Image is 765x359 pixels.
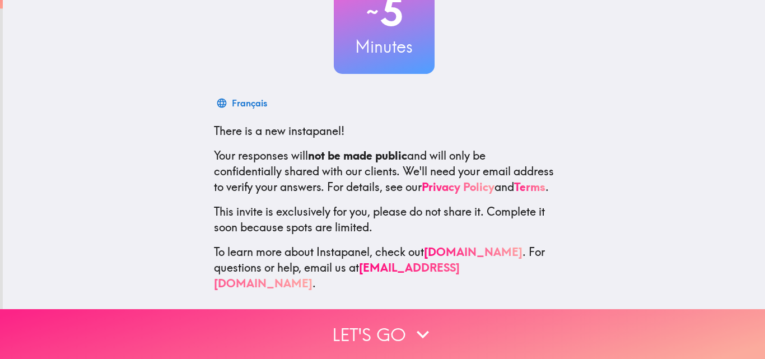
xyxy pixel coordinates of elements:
[214,260,460,290] a: [EMAIL_ADDRESS][DOMAIN_NAME]
[334,35,435,58] h3: Minutes
[214,204,554,235] p: This invite is exclusively for you, please do not share it. Complete it soon because spots are li...
[232,95,267,111] div: Français
[422,180,495,194] a: Privacy Policy
[514,180,545,194] a: Terms
[308,148,407,162] b: not be made public
[424,245,523,259] a: [DOMAIN_NAME]
[214,244,554,291] p: To learn more about Instapanel, check out . For questions or help, email us at .
[214,92,272,114] button: Français
[214,124,344,138] span: There is a new instapanel!
[214,148,554,195] p: Your responses will and will only be confidentially shared with our clients. We'll need your emai...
